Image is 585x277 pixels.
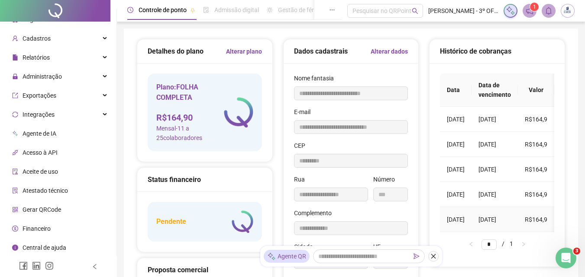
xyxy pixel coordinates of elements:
[440,107,472,132] td: [DATE]
[23,206,61,213] span: Gerar QRCode
[518,182,554,207] td: R$164,9
[226,47,262,56] a: Alterar plano
[294,242,318,252] label: Cidade
[440,182,472,207] td: [DATE]
[545,7,553,15] span: bell
[190,8,195,13] span: pushpin
[214,6,259,13] span: Admissão digital
[517,239,530,249] li: Próxima página
[139,6,187,13] span: Controle de ponto
[440,46,554,57] div: Histórico de cobranças
[371,47,408,56] a: Alterar dados
[23,54,50,61] span: Relatórios
[148,174,262,185] div: Status financeiro
[23,187,68,194] span: Atestado técnico
[12,35,18,41] span: user-add
[12,207,18,213] span: qrcode
[518,132,554,157] td: R$164,9
[12,73,18,80] span: lock
[156,111,224,124] h4: R$ 164,90
[156,82,224,103] h5: Plano: FOLHA COMPLETA
[12,54,18,60] span: file
[472,132,518,157] td: [DATE]
[156,124,224,143] span: Mensal - 11 a 25 colaboradores
[414,253,420,259] span: send
[294,141,311,150] label: CEP
[32,261,41,270] span: linkedin
[561,4,574,17] img: 79381
[12,111,18,118] span: sync
[412,8,418,14] span: search
[294,175,310,184] label: Rua
[23,73,62,80] span: Administração
[573,248,580,255] span: 3
[472,157,518,182] td: [DATE]
[294,107,316,117] label: E-mail
[482,239,513,249] li: 1/1
[440,157,472,182] td: [DATE]
[12,169,18,175] span: audit
[23,244,66,251] span: Central de ajuda
[472,107,518,132] td: [DATE]
[472,207,518,232] td: [DATE]
[430,253,436,259] span: close
[156,217,186,227] h5: Pendente
[530,3,539,11] sup: 1
[294,73,339,83] label: Nome fantasia
[526,7,533,15] span: notification
[45,261,54,270] span: instagram
[12,226,18,232] span: dollar
[556,248,576,268] iframe: Intercom live chat
[148,46,204,57] h5: Detalhes do plano
[373,175,401,184] label: Número
[472,73,518,107] th: Data de vencimento
[127,7,133,13] span: clock-circle
[19,261,28,270] span: facebook
[148,264,262,275] div: Proposta comercial
[232,210,253,233] img: logo-atual-colorida-simples.ef1a4d5a9bda94f4ab63.png
[502,240,504,247] span: /
[23,35,51,42] span: Cadastros
[23,92,56,99] span: Exportações
[517,239,530,249] button: right
[440,207,472,232] td: [DATE]
[533,4,536,10] span: 1
[267,7,273,13] span: sun
[92,264,98,270] span: left
[521,242,526,247] span: right
[428,6,498,16] span: [PERSON_NAME] - 3º OFÍCIO DE [GEOGRAPHIC_DATA]
[506,6,515,16] img: sparkle-icon.fc2bf0ac1784a2077858766a79e2daf3.svg
[294,208,337,218] label: Complemento
[518,207,554,232] td: R$164,9
[12,92,18,99] span: export
[518,73,554,107] th: Valor
[12,188,18,194] span: solution
[518,157,554,182] td: R$164,9
[294,46,348,57] h5: Dados cadastrais
[12,150,18,156] span: api
[23,149,58,156] span: Acesso à API
[23,168,58,175] span: Aceite de uso
[12,245,18,251] span: info-circle
[464,239,478,249] li: Página anterior
[469,242,474,247] span: left
[203,7,209,13] span: file-done
[373,242,386,252] label: UF
[464,239,478,249] button: left
[264,250,310,263] div: Agente QR
[23,130,56,137] span: Agente de IA
[518,107,554,132] td: R$164,9
[267,252,276,261] img: sparkle-icon.fc2bf0ac1784a2077858766a79e2daf3.svg
[440,132,472,157] td: [DATE]
[278,6,322,13] span: Gestão de férias
[329,7,335,13] span: ellipsis
[23,111,55,118] span: Integrações
[472,182,518,207] td: [DATE]
[440,73,472,107] th: Data
[224,97,253,127] img: logo-atual-colorida-simples.ef1a4d5a9bda94f4ab63.png
[23,225,51,232] span: Financeiro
